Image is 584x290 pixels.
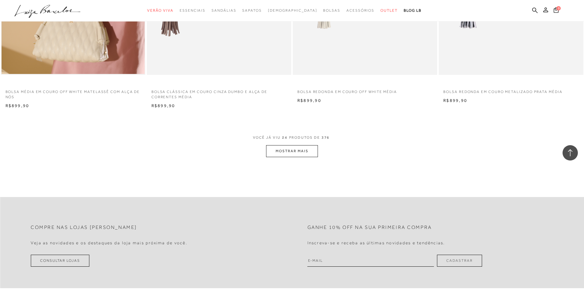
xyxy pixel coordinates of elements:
[180,5,205,16] a: categoryNavScreenReaderText
[212,5,236,16] a: categoryNavScreenReaderText
[437,255,482,267] button: Cadastrar
[380,5,398,16] a: categoryNavScreenReaderText
[31,240,187,246] h4: Veja as novidades e os destaques da loja mais próxima de você.
[212,8,236,13] span: Sandálias
[556,6,561,10] span: 0
[1,86,145,100] a: BOLSA MÉDIA EM COURO OFF WHITE MATELASSÊ COM ALÇA DE NÓS
[346,8,374,13] span: Acessórios
[323,5,340,16] a: categoryNavScreenReaderText
[323,8,340,13] span: Bolsas
[552,7,560,15] button: 0
[242,8,261,13] span: Sapatos
[322,135,330,140] span: 376
[268,8,317,13] span: [DEMOGRAPHIC_DATA]
[6,103,29,108] span: R$899,90
[380,8,398,13] span: Outlet
[147,5,174,16] a: categoryNavScreenReaderText
[31,225,137,230] h2: Compre nas lojas [PERSON_NAME]
[404,8,422,13] span: BLOG LB
[439,86,583,95] a: BOLSA REDONDA EM COURO METALIZADO PRATA MÉDIA
[404,5,422,16] a: BLOG LB
[346,5,374,16] a: categoryNavScreenReaderText
[180,8,205,13] span: Essenciais
[266,145,318,157] button: MOSTRAR MAIS
[268,5,317,16] a: noSubCategoriesText
[307,240,445,246] h4: Inscreva-se e receba as últimas novidades e tendências.
[151,103,175,108] span: R$899,90
[253,135,331,140] span: VOCÊ JÁ VIU PRODUTOS DE
[242,5,261,16] a: categoryNavScreenReaderText
[307,255,434,267] input: E-mail
[293,86,437,95] a: BOLSA REDONDA EM COURO OFF WHITE MÉDIA
[297,98,321,103] span: R$899,90
[282,135,288,140] span: 24
[307,225,432,230] h2: Ganhe 10% off na sua primeira compra
[31,255,90,267] a: Consultar Lojas
[147,8,174,13] span: Verão Viva
[443,98,467,103] span: R$899,90
[147,86,291,100] a: BOLSA CLÁSSICA EM COURO CINZA DUMBO E ALÇA DE CORRENTES MÉDIA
